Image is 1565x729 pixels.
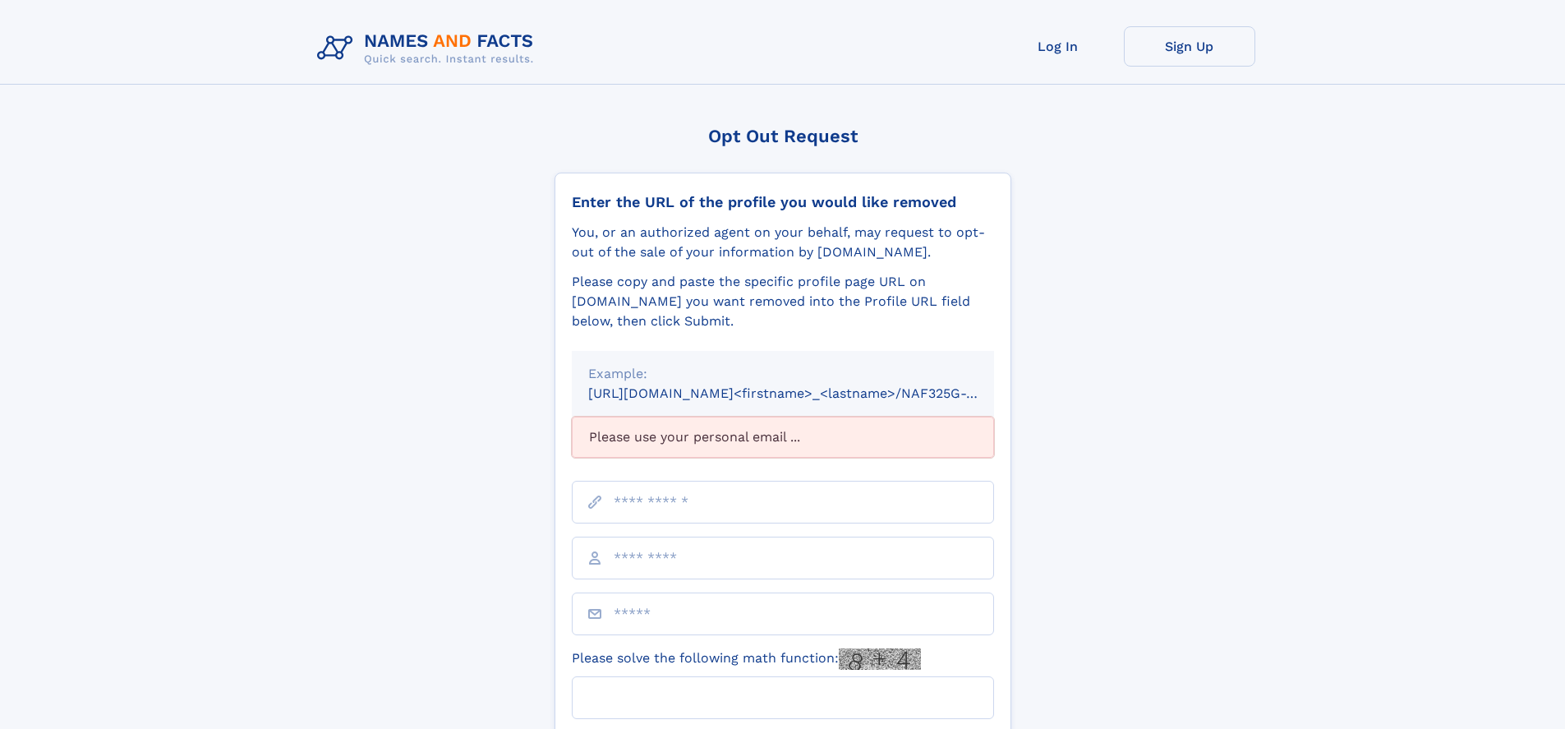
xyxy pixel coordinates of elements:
div: Enter the URL of the profile you would like removed [572,193,994,211]
a: Sign Up [1124,26,1255,67]
a: Log In [992,26,1124,67]
div: Example: [588,364,978,384]
label: Please solve the following math function: [572,648,921,670]
div: Please use your personal email ... [572,417,994,458]
div: Opt Out Request [555,126,1011,146]
div: You, or an authorized agent on your behalf, may request to opt-out of the sale of your informatio... [572,223,994,262]
img: Logo Names and Facts [311,26,547,71]
small: [URL][DOMAIN_NAME]<firstname>_<lastname>/NAF325G-xxxxxxxx [588,385,1025,401]
div: Please copy and paste the specific profile page URL on [DOMAIN_NAME] you want removed into the Pr... [572,272,994,331]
